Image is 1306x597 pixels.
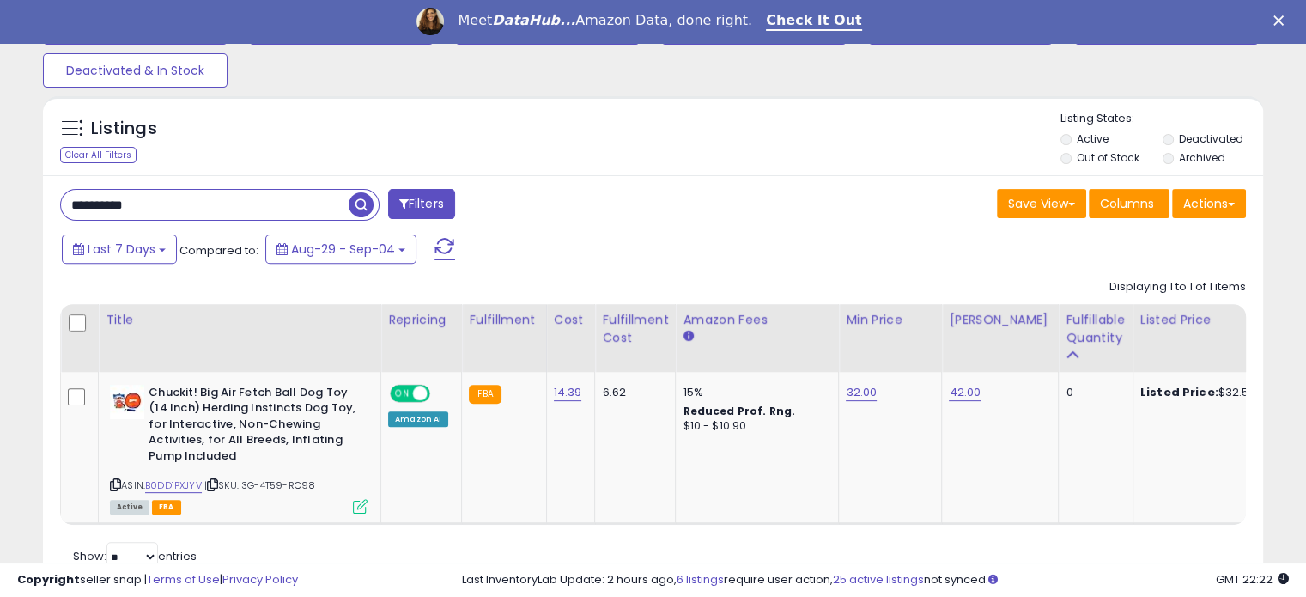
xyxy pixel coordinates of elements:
b: Chuckit! Big Air Fetch Ball Dog Toy (14 Inch) Herding Instincts Dog Toy, for Interactive, Non-Che... [149,385,357,469]
div: Fulfillment [469,311,538,329]
div: Last InventoryLab Update: 2 hours ago, require user action, not synced. [462,572,1289,588]
button: Last 7 Days [62,235,177,264]
div: $10 - $10.90 [683,419,825,434]
a: Check It Out [766,12,862,31]
div: Displaying 1 to 1 of 1 items [1109,279,1246,295]
span: 2025-09-15 22:22 GMT [1216,571,1289,588]
label: Deactivated [1178,131,1242,146]
a: 25 active listings [833,571,924,588]
div: Close [1273,15,1291,26]
div: Meet Amazon Data, done right. [458,12,752,29]
span: All listings currently available for purchase on Amazon [110,500,149,515]
b: Reduced Prof. Rng. [683,404,795,418]
a: 32.00 [846,384,877,401]
strong: Copyright [17,571,80,588]
a: B0DD1PXJYV [145,478,202,493]
h5: Listings [91,117,157,141]
button: Aug-29 - Sep-04 [265,235,416,264]
label: Out of Stock [1077,150,1139,165]
a: 6 listings [677,571,724,588]
button: Columns [1089,189,1169,218]
div: 0 [1066,385,1119,400]
span: | SKU: 3G-4T59-RC98 [204,478,315,492]
div: 6.62 [602,385,662,400]
label: Active [1077,131,1109,146]
img: 41yv6e5JzVL._SL40_.jpg [110,385,144,419]
div: seller snap | | [17,572,298,588]
a: 42.00 [949,384,981,401]
span: Aug-29 - Sep-04 [291,241,395,258]
div: Clear All Filters [60,147,137,163]
div: Repricing [388,311,454,329]
span: Show: entries [73,548,197,564]
a: 14.39 [554,384,582,401]
button: Actions [1172,189,1246,218]
div: Amazon Fees [683,311,831,329]
span: Compared to: [179,242,258,259]
div: Cost [554,311,588,329]
a: Privacy Policy [222,571,298,588]
span: FBA [152,500,181,515]
div: ASIN: [110,385,368,512]
img: Profile image for Georgie [416,8,444,35]
small: FBA [469,385,501,404]
button: Save View [997,189,1086,218]
div: 15% [683,385,825,400]
small: Amazon Fees. [683,329,693,344]
div: [PERSON_NAME] [949,311,1051,329]
div: Amazon AI [388,411,448,427]
div: Min Price [846,311,934,329]
div: $32.50 [1140,385,1283,400]
p: Listing States: [1060,111,1263,127]
div: Title [106,311,374,329]
i: DataHub... [492,12,575,28]
label: Archived [1178,150,1224,165]
div: Listed Price [1140,311,1289,329]
span: OFF [428,386,455,400]
span: Columns [1100,195,1154,212]
span: Last 7 Days [88,241,155,258]
div: Fulfillment Cost [602,311,668,347]
span: ON [392,386,413,400]
a: Terms of Use [147,571,220,588]
button: Filters [388,189,455,219]
b: Listed Price: [1140,384,1218,400]
button: Deactivated & In Stock [43,53,228,88]
div: Fulfillable Quantity [1066,311,1125,347]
